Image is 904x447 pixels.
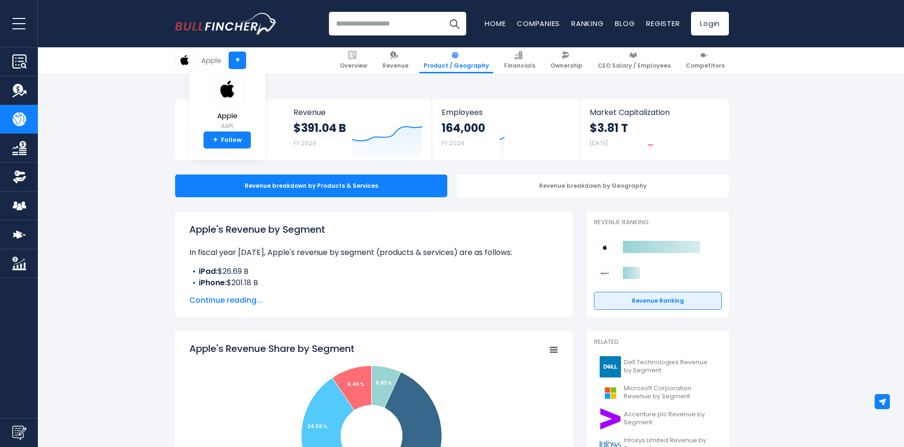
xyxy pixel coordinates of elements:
small: AAPL [211,122,244,131]
span: Revenue [293,108,423,117]
a: Apple AAPL [210,73,244,132]
a: Accenture plc Revenue by Segment [594,406,722,432]
img: MSFT logo [600,382,621,403]
a: Microsoft Corporation Revenue by Segment [594,380,722,406]
a: Ownership [546,47,587,73]
img: Sony Group Corporation competitors logo [599,267,611,280]
span: Product / Geography [424,62,489,70]
span: Accenture plc Revenue by Segment [624,411,716,427]
span: Dell Technologies Revenue by Segment [624,359,716,375]
a: Financials [500,47,540,73]
b: iPhone: [199,277,227,288]
span: Microsoft Corporation Revenue by Segment [624,385,716,401]
a: Login [691,12,729,35]
img: AAPL logo [211,73,244,105]
span: Continue reading... [189,295,558,306]
a: Competitors [682,47,729,73]
a: Blog [615,18,635,28]
a: Revenue $391.04 B FY 2024 [284,99,432,160]
small: [DATE] [590,139,608,147]
span: Employees [442,108,570,117]
span: Financials [504,62,535,70]
img: Ownership [12,170,27,184]
p: Related [594,338,722,346]
a: +Follow [204,131,251,149]
a: Go to homepage [175,13,277,35]
li: $201.18 B [189,277,558,289]
a: + [229,52,246,69]
h1: Apple's Revenue by Segment [189,222,558,237]
img: Bullfincher logo [175,13,277,35]
img: DELL logo [600,356,621,377]
img: AAPL logo [176,51,194,69]
strong: $391.04 B [293,121,346,135]
div: Revenue breakdown by Geography [457,175,729,197]
span: Overview [340,62,367,70]
p: Revenue Ranking [594,219,722,227]
button: Search [443,12,466,35]
a: Revenue Ranking [594,292,722,310]
a: Register [646,18,680,28]
a: Revenue [378,47,413,73]
tspan: 9.46 % [347,381,364,388]
tspan: 24.59 % [307,423,328,430]
a: Employees 164,000 FY 2024 [432,99,579,160]
a: Ranking [571,18,603,28]
span: Ownership [550,62,583,70]
span: Apple [211,112,244,120]
a: Home [485,18,505,28]
a: Companies [517,18,560,28]
strong: + [213,136,218,144]
b: iPad: [199,266,218,277]
span: Market Capitalization [590,108,718,117]
span: Revenue [382,62,408,70]
img: ACN logo [600,408,621,429]
tspan: 6.83 % [376,379,392,386]
img: Apple competitors logo [599,241,611,254]
span: CEO Salary / Employees [598,62,671,70]
strong: $3.81 T [590,121,628,135]
a: Product / Geography [419,47,493,73]
tspan: Apple's Revenue Share by Segment [189,342,355,355]
a: Dell Technologies Revenue by Segment [594,354,722,380]
li: $26.69 B [189,266,558,277]
a: Overview [336,47,372,73]
div: Apple [201,55,222,66]
p: In fiscal year [DATE], Apple's revenue by segment (products & services) are as follows: [189,247,558,258]
span: Competitors [686,62,725,70]
a: Market Capitalization $3.81 T [DATE] [580,99,728,160]
small: FY 2024 [293,139,316,147]
strong: 164,000 [442,121,485,135]
a: CEO Salary / Employees [594,47,675,73]
small: FY 2024 [442,139,464,147]
div: Revenue breakdown by Products & Services [175,175,447,197]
